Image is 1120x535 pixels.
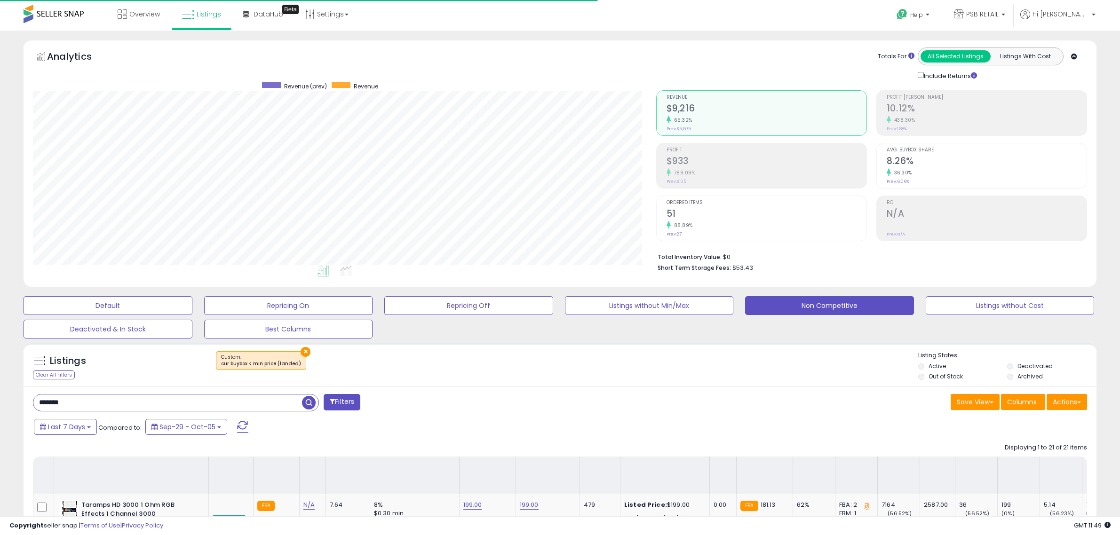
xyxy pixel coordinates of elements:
[887,126,907,132] small: Prev: 1.88%
[887,208,1087,221] h2: N/A
[667,126,691,132] small: Prev: $5,575
[9,521,44,530] strong: Copyright
[1017,372,1043,380] label: Archived
[896,8,908,20] i: Get Help
[887,179,909,184] small: Prev: 6.06%
[667,231,682,237] small: Prev: 27
[1020,9,1096,31] a: Hi [PERSON_NAME]
[667,200,866,205] span: Ordered Items
[80,521,120,530] a: Terms of Use
[667,156,866,168] h2: $933
[887,200,1087,205] span: ROI
[1007,397,1037,407] span: Columns
[1017,362,1053,370] label: Deactivated
[1074,521,1111,530] span: 2025-10-14 11:49 GMT
[990,50,1060,63] button: Listings With Cost
[761,500,776,509] span: 181.13
[887,103,1087,116] h2: 10.12%
[882,501,920,509] div: 7164
[1001,501,1040,509] div: 199
[324,394,360,410] button: Filters
[745,296,914,315] button: Non Competitive
[1033,9,1089,19] span: Hi [PERSON_NAME]
[1001,394,1045,410] button: Columns
[667,148,866,153] span: Profit
[732,263,753,272] span: $53.43
[889,1,939,31] a: Help
[667,208,866,221] h2: 51
[1044,501,1082,509] div: 5.14
[658,264,731,272] b: Short Term Storage Fees:
[891,169,912,176] small: 36.30%
[197,9,221,19] span: Listings
[658,253,722,261] b: Total Inventory Value:
[887,95,1087,100] span: Profit [PERSON_NAME]
[284,82,327,90] span: Revenue (prev)
[911,70,988,81] div: Include Returns
[221,354,301,368] span: Custom:
[966,9,999,19] span: PSB RETAIL
[887,156,1087,168] h2: 8.26%
[924,501,948,509] div: 2587.00
[929,372,963,380] label: Out of Stock
[878,52,914,61] div: Totals For
[887,148,1087,153] span: Avg. Buybox Share
[221,361,301,367] div: cur buybox < min price (landed)
[658,251,1080,262] li: $0
[671,169,696,176] small: 789.09%
[667,95,866,100] span: Revenue
[9,521,163,530] div: seller snap | |
[98,423,142,432] span: Compared to:
[1047,394,1087,410] button: Actions
[959,501,997,509] div: 36
[918,351,1096,360] p: Listing States:
[921,50,991,63] button: All Selected Listings
[33,370,75,379] div: Clear All Filters
[929,362,946,370] label: Active
[624,501,702,509] div: $199.00
[24,296,192,315] button: Default
[384,296,553,315] button: Repricing Off
[254,9,283,19] span: DataHub
[354,82,378,90] span: Revenue
[48,422,85,432] span: Last 7 Days
[667,103,866,116] h2: $9,216
[463,500,482,510] a: 199.00
[714,501,729,509] div: 0.00
[129,9,160,19] span: Overview
[671,222,693,229] small: 88.89%
[624,500,667,509] b: Listed Price:
[47,50,110,65] h5: Analytics
[204,320,373,338] button: Best Columns
[887,231,905,237] small: Prev: N/A
[60,501,79,519] img: 31Sj4ChOADL._SL40_.jpg
[330,501,363,509] div: 7.64
[204,296,373,315] button: Repricing On
[951,394,1000,410] button: Save View
[301,347,310,357] button: ×
[520,500,539,510] a: 199.00
[891,117,915,124] small: 438.30%
[797,501,828,509] div: 62%
[839,501,870,509] div: FBA: 2
[910,11,923,19] span: Help
[303,500,315,510] a: N/A
[34,419,97,435] button: Last 7 Days
[122,521,163,530] a: Privacy Policy
[24,320,192,338] button: Deactivated & In Stock
[926,296,1095,315] button: Listings without Cost
[257,501,275,511] small: FBA
[584,501,613,509] div: 479
[282,5,299,14] div: Tooltip anchor
[50,354,86,368] h5: Listings
[667,179,686,184] small: Prev: $105
[1005,443,1087,452] div: Displaying 1 to 21 of 21 items
[740,501,758,511] small: FBA
[565,296,734,315] button: Listings without Min/Max
[145,419,227,435] button: Sep-29 - Oct-05
[671,117,692,124] small: 65.32%
[374,501,452,509] div: 8%
[159,422,215,432] span: Sep-29 - Oct-05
